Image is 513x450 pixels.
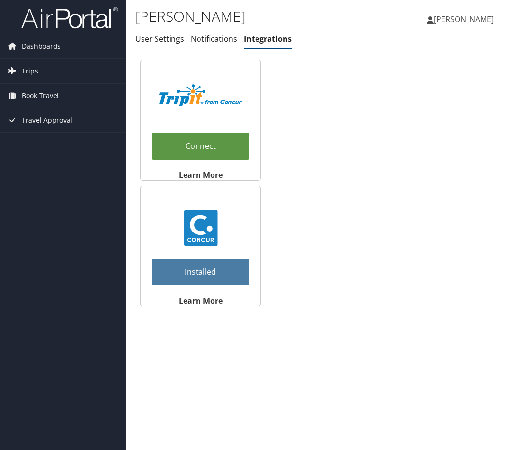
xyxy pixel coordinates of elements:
[179,295,223,306] strong: Learn More
[22,59,38,83] span: Trips
[152,133,249,160] a: Connect
[191,33,237,44] a: Notifications
[183,210,219,246] img: concur_23.png
[22,108,72,132] span: Travel Approval
[244,33,292,44] a: Integrations
[21,6,118,29] img: airportal-logo.png
[179,170,223,180] strong: Learn More
[22,84,59,108] span: Book Travel
[159,84,242,106] img: TripIt_Logo_Color_SOHP.png
[152,259,249,285] a: Installed
[434,14,494,25] span: [PERSON_NAME]
[135,33,184,44] a: User Settings
[22,34,61,58] span: Dashboards
[135,6,381,27] h1: [PERSON_NAME]
[427,5,503,34] a: [PERSON_NAME]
